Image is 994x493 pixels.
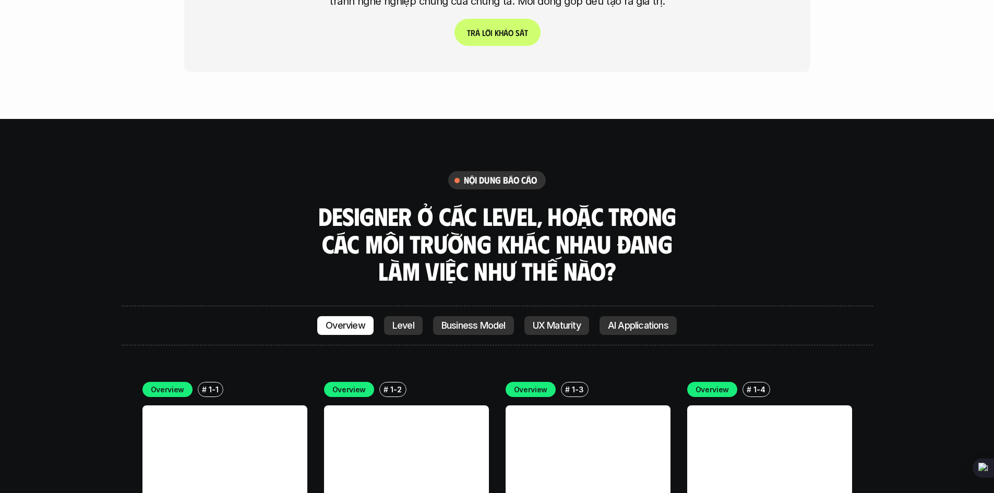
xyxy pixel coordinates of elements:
[470,28,475,38] span: r
[498,28,503,38] span: h
[524,316,589,335] a: UX Maturity
[600,316,677,335] a: AI Applications
[209,384,218,395] p: 1-1
[753,384,765,395] p: 1-4
[433,316,514,335] a: Business Model
[696,384,729,395] p: Overview
[608,320,668,331] p: AI Applications
[390,384,401,395] p: 1-2
[508,28,513,38] span: o
[317,316,374,335] a: Overview
[494,28,498,38] span: k
[533,320,581,331] p: UX Maturity
[519,28,524,38] span: á
[392,320,414,331] p: Level
[747,386,751,393] h6: #
[202,386,207,393] h6: #
[565,386,570,393] h6: #
[514,384,548,395] p: Overview
[332,384,366,395] p: Overview
[482,28,485,38] span: l
[384,316,423,335] a: Level
[485,28,490,38] span: ờ
[515,28,519,38] span: s
[326,320,365,331] p: Overview
[384,386,388,393] h6: #
[466,28,470,38] span: T
[464,174,537,186] h6: nội dung báo cáo
[151,384,185,395] p: Overview
[503,28,508,38] span: ả
[454,19,540,46] a: Trảlờikhảosát
[475,28,480,38] span: ả
[315,202,680,285] h3: Designer ở các level, hoặc trong các môi trường khác nhau đang làm việc như thế nào?
[490,28,492,38] span: i
[441,320,506,331] p: Business Model
[572,384,583,395] p: 1-3
[524,28,528,38] span: t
